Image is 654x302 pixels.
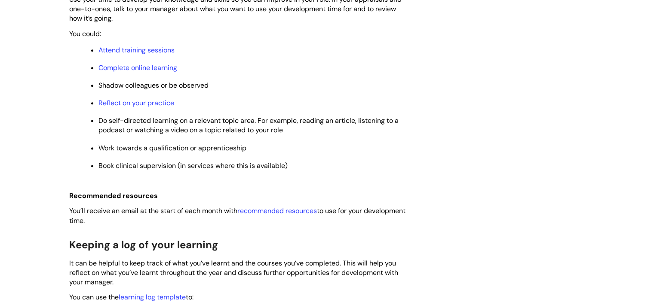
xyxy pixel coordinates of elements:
[237,206,317,215] a: recommended resources
[98,81,209,90] span: Shadow colleagues or be observed
[98,116,399,134] span: Do self-directed learning on a relevant topic area. For example, reading an article, listening to...
[69,191,158,200] span: Recommended resources
[98,98,174,107] a: Reflect on your practice
[186,293,193,302] span: to:
[98,143,246,153] span: Work towards a qualification or apprenticeship
[69,293,186,302] span: You can use the
[69,259,398,287] span: It can be helpful to keep track of what you’ve learnt and the courses you’ve completed. This will...
[69,238,218,251] span: Keeping a log of your learning
[98,161,288,170] span: Book clinical supervision (in services where this is available)
[69,206,405,225] span: You’ll receive an email at the start of each month with to use for your development time.
[119,293,186,302] a: learning log template
[98,46,175,55] a: Attend training sessions
[69,29,101,38] span: You could:
[98,63,177,72] a: Complete online learning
